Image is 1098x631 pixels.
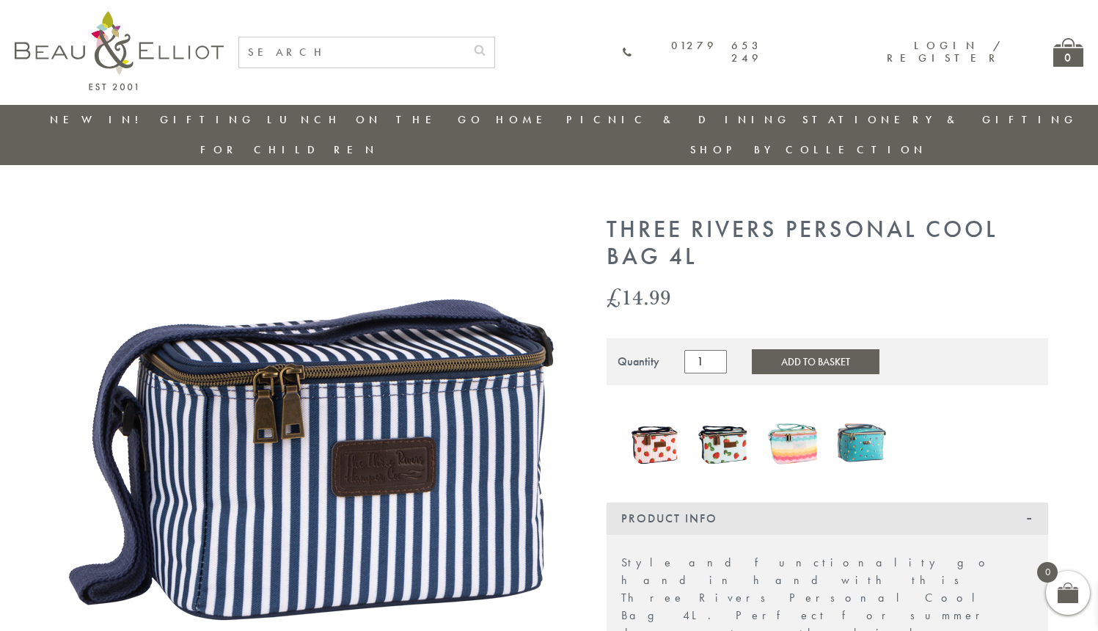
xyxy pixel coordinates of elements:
span: £ [607,282,621,312]
a: Shop by collection [690,142,927,157]
a: Strawberries & Cream Insulated Personal Cool Bag 4L [629,409,683,478]
div: Quantity [618,355,659,368]
a: Login / Register [887,38,1002,65]
a: 01279 653 249 [622,40,763,65]
a: Lunch On The Go [267,112,484,127]
img: Coconut Grove Personal Picnic Cool Bag 4L [766,409,820,475]
img: Strawberries & Cream Insulated Personal Cool Bag 4L [629,409,683,475]
input: Product quantity [684,350,727,373]
img: Confetti Personal Cool Bag 4L [835,407,889,478]
bdi: 14.99 [607,282,671,312]
a: Picnic & Dining [566,112,791,127]
a: Strawberries & Cream Aqua Insulated Personal Cool Bag 4L [697,409,751,478]
a: Gifting [160,112,255,127]
a: 0 [1053,38,1083,67]
a: Stationery & Gifting [802,112,1077,127]
span: 0 [1037,562,1058,583]
div: Product Info [607,503,1048,535]
a: Home [496,112,555,127]
button: Add to Basket [752,349,879,374]
a: Coconut Grove Personal Picnic Cool Bag 4L [766,409,820,478]
h1: Three Rivers Personal Cool Bag 4L [607,216,1048,271]
img: Strawberries & Cream Aqua Insulated Personal Cool Bag 4L [697,409,751,475]
img: logo [15,11,224,90]
a: Confetti Personal Cool Bag 4L [835,407,889,481]
input: SEARCH [239,37,465,68]
a: New in! [50,112,148,127]
a: For Children [200,142,378,157]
